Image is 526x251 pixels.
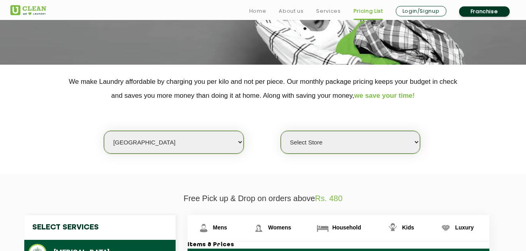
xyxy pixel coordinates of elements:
[268,224,291,231] span: Womens
[24,215,176,240] h4: Select Services
[332,224,361,231] span: Household
[188,241,489,249] h3: Items & Prices
[10,194,516,203] p: Free Pick up & Drop on orders above
[10,5,46,15] img: UClean Laundry and Dry Cleaning
[316,6,340,16] a: Services
[10,75,516,103] p: We make Laundry affordable by charging you per kilo and not per piece. Our monthly package pricin...
[439,221,453,235] img: Luxury
[396,6,446,16] a: Login/Signup
[402,224,414,231] span: Kids
[354,92,415,99] span: we save your time!
[252,221,266,235] img: Womens
[213,224,227,231] span: Mens
[249,6,266,16] a: Home
[315,194,342,203] span: Rs. 480
[386,221,400,235] img: Kids
[459,6,510,17] a: Franchise
[197,221,211,235] img: Mens
[455,224,474,231] span: Luxury
[316,221,330,235] img: Household
[279,6,303,16] a: About us
[354,6,383,16] a: Pricing List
